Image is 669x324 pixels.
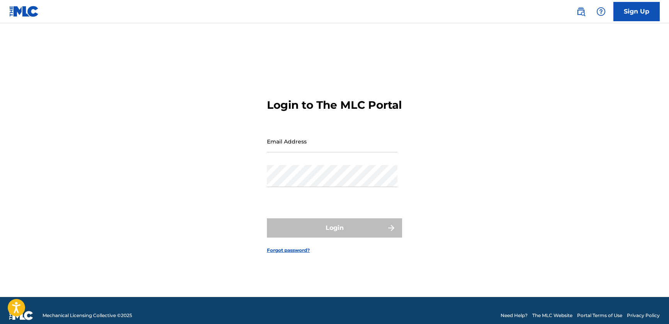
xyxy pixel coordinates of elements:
[532,312,572,319] a: The MLC Website
[501,312,528,319] a: Need Help?
[573,4,589,19] a: Public Search
[42,312,132,319] span: Mechanical Licensing Collective © 2025
[9,311,33,320] img: logo
[267,98,402,112] h3: Login to The MLC Portal
[576,7,586,16] img: search
[267,247,310,254] a: Forgot password?
[627,312,660,319] a: Privacy Policy
[577,312,622,319] a: Portal Terms of Use
[596,7,606,16] img: help
[613,2,660,21] a: Sign Up
[593,4,609,19] div: Help
[9,6,39,17] img: MLC Logo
